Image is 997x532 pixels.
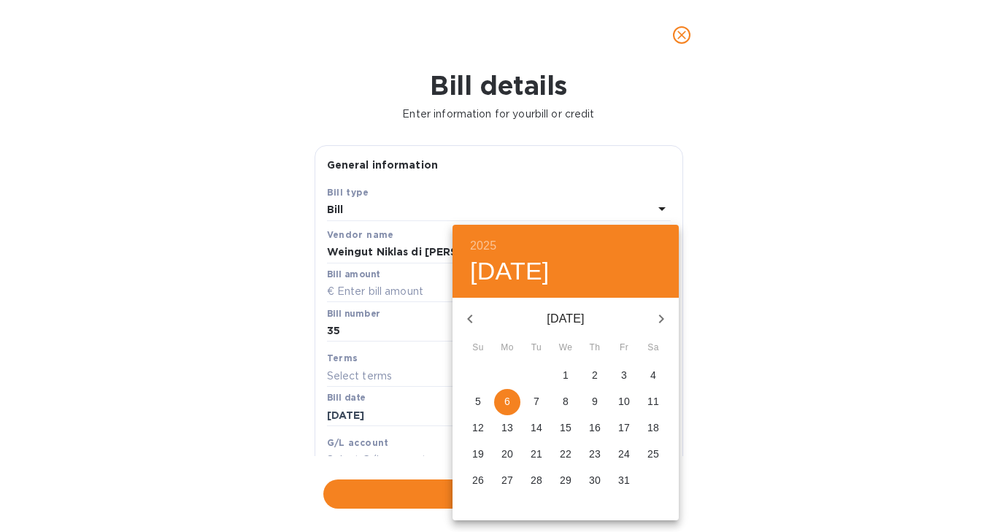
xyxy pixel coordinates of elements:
[611,442,637,468] button: 24
[618,420,630,435] p: 17
[553,363,579,389] button: 1
[494,415,520,442] button: 13
[494,442,520,468] button: 20
[640,415,666,442] button: 18
[553,442,579,468] button: 22
[501,473,513,487] p: 27
[640,341,666,355] span: Sa
[563,394,569,409] p: 8
[582,363,608,389] button: 2
[465,341,491,355] span: Su
[501,420,513,435] p: 13
[560,473,571,487] p: 29
[470,256,550,287] button: [DATE]
[560,447,571,461] p: 22
[494,468,520,494] button: 27
[582,442,608,468] button: 23
[582,389,608,415] button: 9
[523,442,550,468] button: 21
[640,363,666,389] button: 4
[582,468,608,494] button: 30
[618,447,630,461] p: 24
[488,310,644,328] p: [DATE]
[611,468,637,494] button: 31
[611,415,637,442] button: 17
[589,473,601,487] p: 30
[563,368,569,382] p: 1
[531,447,542,461] p: 21
[553,415,579,442] button: 15
[611,389,637,415] button: 10
[611,363,637,389] button: 3
[470,236,496,256] button: 2025
[531,420,542,435] p: 14
[475,394,481,409] p: 5
[647,447,659,461] p: 25
[650,368,656,382] p: 4
[582,415,608,442] button: 16
[621,368,627,382] p: 3
[523,415,550,442] button: 14
[592,394,598,409] p: 9
[618,473,630,487] p: 31
[504,394,510,409] p: 6
[465,442,491,468] button: 19
[523,468,550,494] button: 28
[640,442,666,468] button: 25
[531,473,542,487] p: 28
[647,420,659,435] p: 18
[560,420,571,435] p: 15
[494,341,520,355] span: Mo
[465,468,491,494] button: 26
[465,415,491,442] button: 12
[523,341,550,355] span: Tu
[501,447,513,461] p: 20
[582,341,608,355] span: Th
[472,447,484,461] p: 19
[589,420,601,435] p: 16
[472,473,484,487] p: 26
[465,389,491,415] button: 5
[553,389,579,415] button: 8
[611,341,637,355] span: Fr
[640,389,666,415] button: 11
[494,389,520,415] button: 6
[618,394,630,409] p: 10
[472,420,484,435] p: 12
[589,447,601,461] p: 23
[553,468,579,494] button: 29
[647,394,659,409] p: 11
[592,368,598,382] p: 2
[553,341,579,355] span: We
[534,394,539,409] p: 7
[523,389,550,415] button: 7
